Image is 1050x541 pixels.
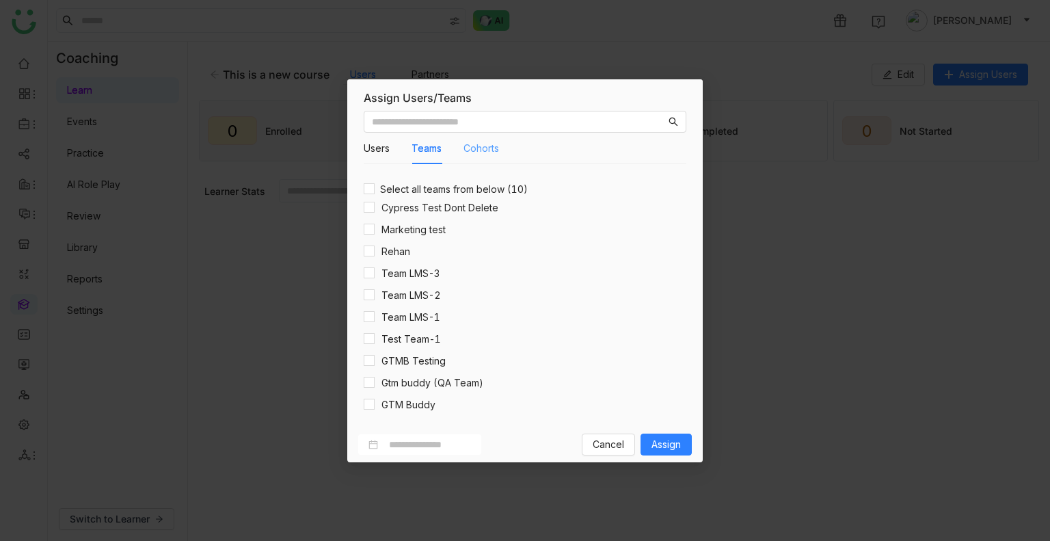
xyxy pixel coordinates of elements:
span: Select all teams from below (10) [375,182,533,197]
div: Assign Users/Teams [364,90,686,105]
button: Cancel [582,434,635,456]
button: Assign [641,434,692,456]
h4: Rehan [381,244,410,259]
h4: GTMB Testing [381,354,446,369]
span: Assign [651,437,681,452]
h4: Team LMS-3 [381,266,440,281]
h4: GTM Buddy [381,397,435,412]
h4: Team LMS-2 [381,288,441,303]
h4: Gtm buddy (QA Team) [381,375,483,391]
h4: Team LMS-1 [381,310,440,325]
h4: Marketing test [381,222,446,237]
button: Cohorts [463,141,499,156]
button: Teams [412,141,442,156]
span: Cancel [593,437,624,452]
h4: Cypress Test Dont Delete [381,200,498,215]
h4: Test Team-1 [381,332,441,347]
button: Users [364,141,390,156]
